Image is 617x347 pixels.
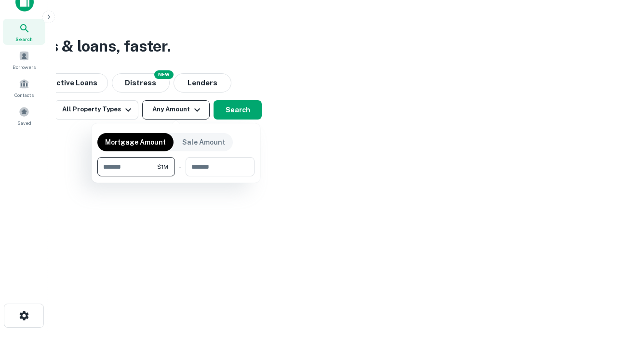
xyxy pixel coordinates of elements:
[182,137,225,147] p: Sale Amount
[105,137,166,147] p: Mortgage Amount
[157,162,168,171] span: $1M
[569,270,617,316] iframe: Chat Widget
[179,157,182,176] div: -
